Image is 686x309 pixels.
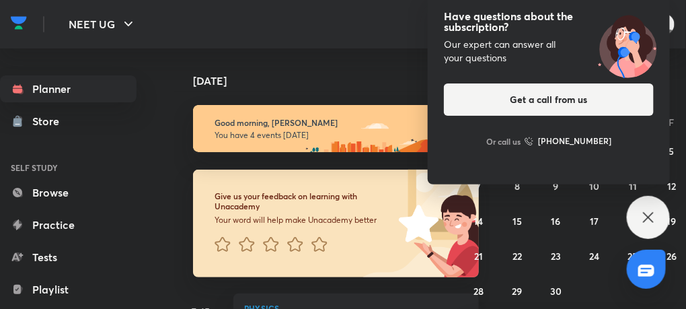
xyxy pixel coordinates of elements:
button: September 18, 2025 [622,210,644,232]
button: September 7, 2025 [468,175,490,197]
abbr: September 11, 2025 [629,180,637,193]
abbr: September 19, 2025 [667,215,677,228]
button: September 15, 2025 [506,210,528,232]
button: September 5, 2025 [661,140,683,162]
abbr: September 22, 2025 [512,250,522,263]
h4: [DATE] [193,75,492,86]
button: September 9, 2025 [545,175,567,197]
img: ttu_illustration_new.svg [585,11,670,78]
button: September 16, 2025 [545,210,567,232]
p: Or call us [486,135,521,147]
button: NEET UG [61,11,145,38]
h6: Good morning, [PERSON_NAME] [215,118,457,128]
button: September 12, 2025 [661,175,683,197]
button: September 30, 2025 [545,280,567,302]
h4: Have questions about the subscription? [444,11,654,32]
button: September 23, 2025 [545,245,567,267]
abbr: September 10, 2025 [589,180,599,193]
abbr: September 12, 2025 [667,180,676,193]
p: You have 4 events [DATE] [215,130,457,141]
button: September 21, 2025 [468,245,490,267]
abbr: September 26, 2025 [666,250,677,263]
h6: [PHONE_NUMBER] [538,135,611,148]
button: Get a call from us [444,83,654,116]
abbr: September 9, 2025 [554,180,559,193]
abbr: September 16, 2025 [551,215,561,228]
button: September 24, 2025 [584,245,605,267]
button: September 25, 2025 [622,245,644,267]
abbr: September 5, 2025 [669,145,675,158]
abbr: September 23, 2025 [551,250,561,263]
abbr: September 29, 2025 [512,285,523,298]
img: morning [193,105,479,152]
abbr: September 8, 2025 [514,180,520,193]
abbr: September 18, 2025 [628,215,638,228]
p: Your word will help make Unacademy better [215,215,399,226]
button: September 22, 2025 [506,245,528,267]
abbr: September 7, 2025 [476,180,481,193]
abbr: September 21, 2025 [474,250,483,263]
button: September 26, 2025 [661,245,683,267]
button: September 11, 2025 [622,175,644,197]
button: September 17, 2025 [584,210,605,232]
button: September 19, 2025 [661,210,683,232]
button: September 10, 2025 [584,175,605,197]
div: Our expert can answer all your questions [444,38,654,65]
img: feedback_image [353,170,479,277]
button: September 8, 2025 [506,175,528,197]
abbr: September 28, 2025 [473,285,484,298]
abbr: September 17, 2025 [590,215,599,228]
abbr: September 25, 2025 [628,250,638,263]
abbr: Friday [669,116,675,129]
button: September 14, 2025 [468,210,490,232]
button: September 28, 2025 [468,280,490,302]
abbr: September 14, 2025 [474,215,484,228]
a: [PHONE_NUMBER] [525,135,611,148]
div: Store [32,113,67,129]
button: September 29, 2025 [506,280,528,302]
abbr: September 24, 2025 [589,250,599,263]
abbr: September 30, 2025 [550,285,562,298]
a: Company Logo [11,13,27,36]
abbr: September 15, 2025 [512,215,522,228]
img: Company Logo [11,13,27,33]
h6: Give us your feedback on learning with Unacademy [215,191,399,212]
